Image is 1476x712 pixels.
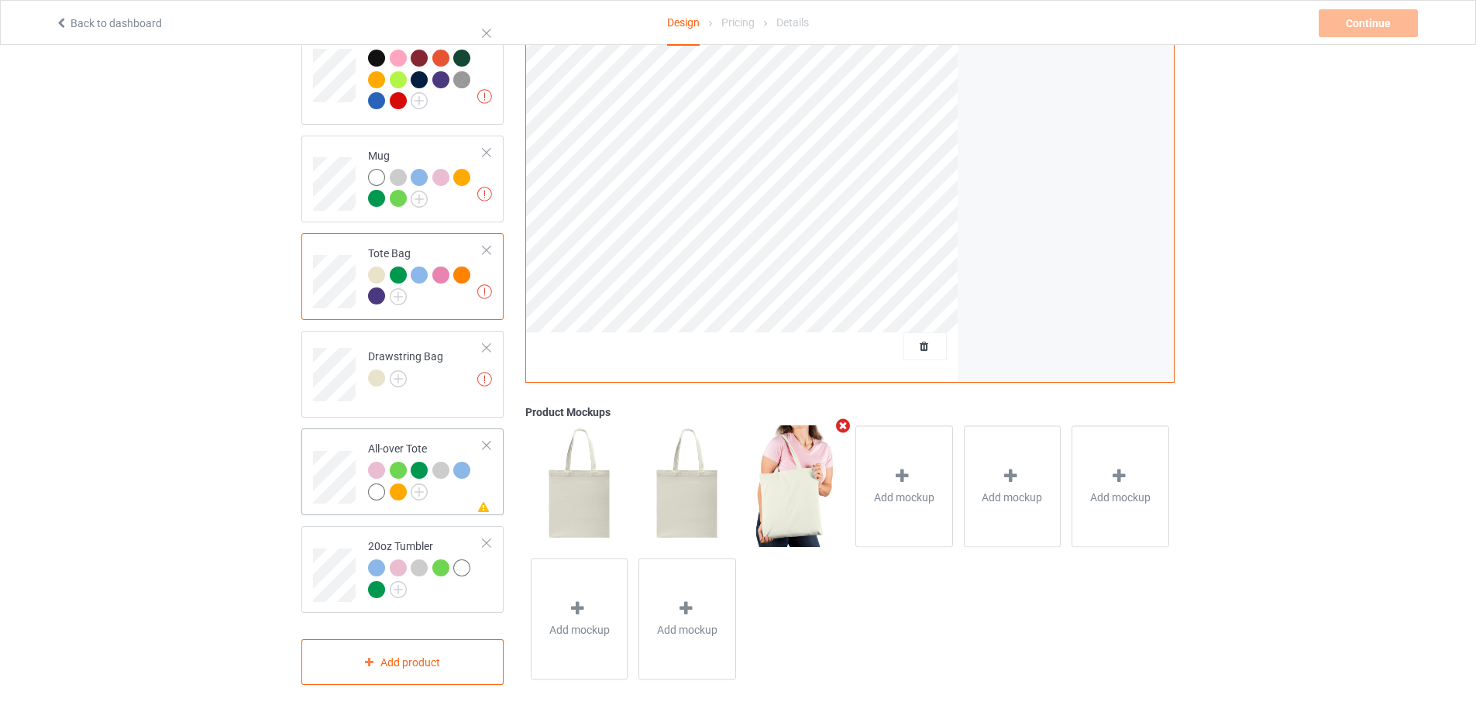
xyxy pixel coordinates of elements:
span: Add mockup [657,622,717,638]
div: Drawstring Bag [301,331,504,418]
div: Add mockup [638,558,736,679]
img: svg+xml;base64,PD94bWwgdmVyc2lvbj0iMS4wIiBlbmNvZGluZz0iVVRGLTgiPz4KPHN2ZyB3aWR0aD0iMjJweCIgaGVpZ2... [411,483,428,500]
span: Add mockup [982,490,1042,505]
img: regular.jpg [531,425,628,546]
div: Mug [368,148,483,206]
img: svg+xml;base64,PD94bWwgdmVyc2lvbj0iMS4wIiBlbmNvZGluZz0iVVRGLTgiPz4KPHN2ZyB3aWR0aD0iMjJweCIgaGVpZ2... [390,370,407,387]
img: regular.jpg [638,425,735,546]
img: exclamation icon [477,372,492,387]
div: Add mockup [964,425,1061,547]
div: Add mockup [855,425,953,547]
img: svg+xml;base64,PD94bWwgdmVyc2lvbj0iMS4wIiBlbmNvZGluZz0iVVRGLTgiPz4KPHN2ZyB3aWR0aD0iMjJweCIgaGVpZ2... [411,191,428,208]
div: Baseball Tee [301,16,504,125]
img: heather_texture.png [453,71,470,88]
div: Drawstring Bag [368,349,443,386]
img: svg+xml;base64,PD94bWwgdmVyc2lvbj0iMS4wIiBlbmNvZGluZz0iVVRGLTgiPz4KPHN2ZyB3aWR0aD0iMjJweCIgaGVpZ2... [411,92,428,109]
span: Add mockup [549,622,610,638]
a: Back to dashboard [55,17,162,29]
div: Tote Bag [368,246,483,304]
div: Mug [301,136,504,222]
img: exclamation icon [477,89,492,104]
div: Tote Bag [301,233,504,320]
div: Pricing [721,1,755,44]
img: exclamation icon [477,187,492,201]
div: All-over Tote [301,428,504,515]
div: Details [776,1,809,44]
div: All-over Tote [368,441,483,499]
span: Add mockup [874,490,934,505]
div: Product Mockups [525,404,1175,420]
img: regular.jpg [747,425,844,546]
div: Add mockup [531,558,628,679]
div: Add product [301,639,504,685]
div: Add mockup [1072,425,1169,547]
img: svg+xml;base64,PD94bWwgdmVyc2lvbj0iMS4wIiBlbmNvZGluZz0iVVRGLTgiPz4KPHN2ZyB3aWR0aD0iMjJweCIgaGVpZ2... [390,581,407,598]
span: Add mockup [1090,490,1151,505]
img: svg+xml;base64,PD94bWwgdmVyc2lvbj0iMS4wIiBlbmNvZGluZz0iVVRGLTgiPz4KPHN2ZyB3aWR0aD0iMjJweCIgaGVpZ2... [390,288,407,305]
div: Baseball Tee [368,29,483,108]
i: Remove mockup [834,418,853,434]
img: exclamation icon [477,284,492,299]
div: Design [667,1,700,46]
div: 20oz Tumbler [301,526,504,613]
div: 20oz Tumbler [368,538,483,597]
